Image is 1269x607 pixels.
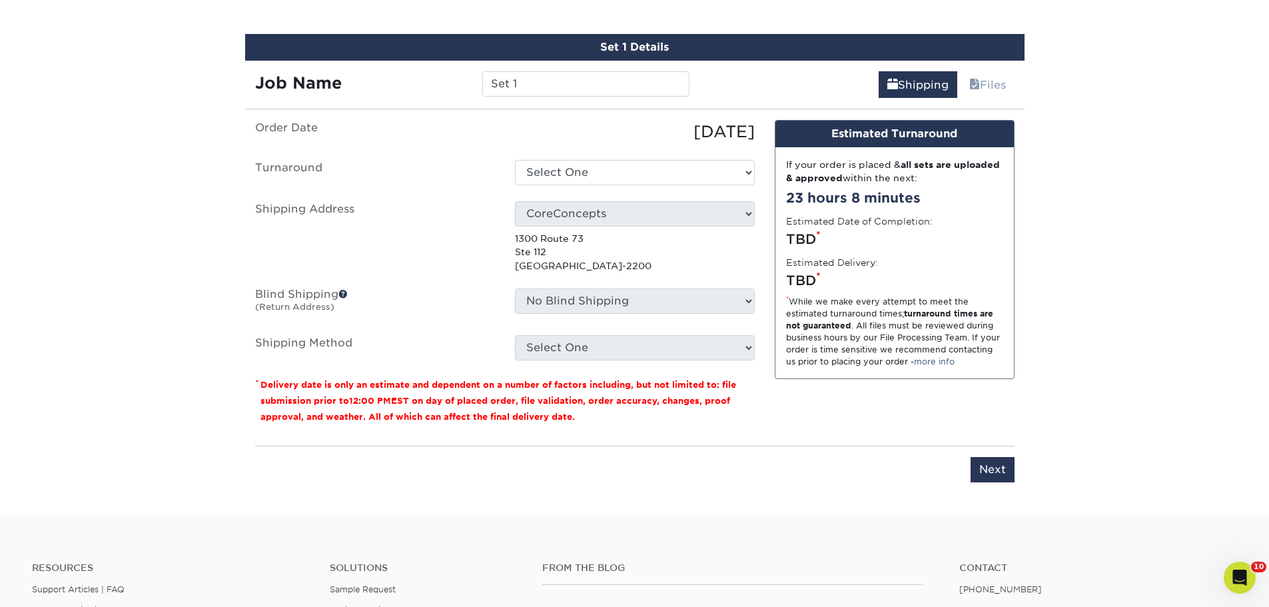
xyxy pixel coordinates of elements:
[961,71,1015,98] a: Files
[914,356,955,366] a: more info
[245,201,505,273] label: Shipping Address
[245,34,1025,61] div: Set 1 Details
[245,120,505,144] label: Order Date
[786,229,1003,249] div: TBD
[786,308,993,330] strong: turnaround times are not guaranteed
[786,296,1003,368] div: While we make every attempt to meet the estimated turnaround times; . All files must be reviewed ...
[1224,562,1256,594] iframe: Intercom live chat
[879,71,957,98] a: Shipping
[330,584,396,594] a: Sample Request
[959,562,1237,574] a: Contact
[971,457,1015,482] input: Next
[1251,562,1266,572] span: 10
[245,160,505,185] label: Turnaround
[775,121,1014,147] div: Estimated Turnaround
[786,158,1003,185] div: If your order is placed & within the next:
[786,215,933,228] label: Estimated Date of Completion:
[260,380,736,422] small: Delivery date is only an estimate and dependent on a number of factors including, but not limited...
[959,584,1042,594] a: [PHONE_NUMBER]
[32,562,310,574] h4: Resources
[32,584,125,594] a: Support Articles | FAQ
[245,335,505,360] label: Shipping Method
[542,562,923,574] h4: From the Blog
[255,73,342,93] strong: Job Name
[349,396,391,406] span: 12:00 PM
[255,302,334,312] small: (Return Address)
[515,232,755,273] p: 1300 Route 73 Ste 112 [GEOGRAPHIC_DATA]-2200
[786,256,878,269] label: Estimated Delivery:
[330,562,522,574] h4: Solutions
[786,271,1003,291] div: TBD
[482,71,689,97] input: Enter a job name
[786,188,1003,208] div: 23 hours 8 minutes
[505,120,765,144] div: [DATE]
[245,289,505,319] label: Blind Shipping
[887,79,898,91] span: shipping
[969,79,980,91] span: files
